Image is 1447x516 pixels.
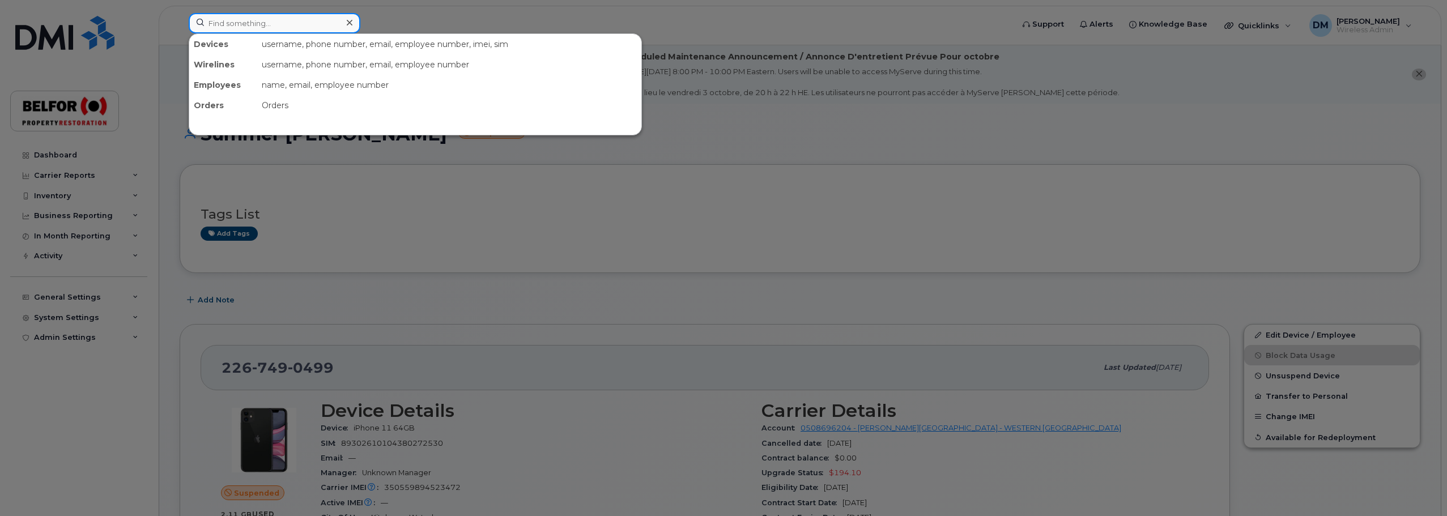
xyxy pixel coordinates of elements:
div: name, email, employee number [257,75,641,95]
div: Wirelines [189,54,257,75]
div: username, phone number, email, employee number, imei, sim [257,34,641,54]
div: Orders [257,95,641,116]
div: Orders [189,95,257,116]
div: Devices [189,34,257,54]
div: username, phone number, email, employee number [257,54,641,75]
div: Employees [189,75,257,95]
